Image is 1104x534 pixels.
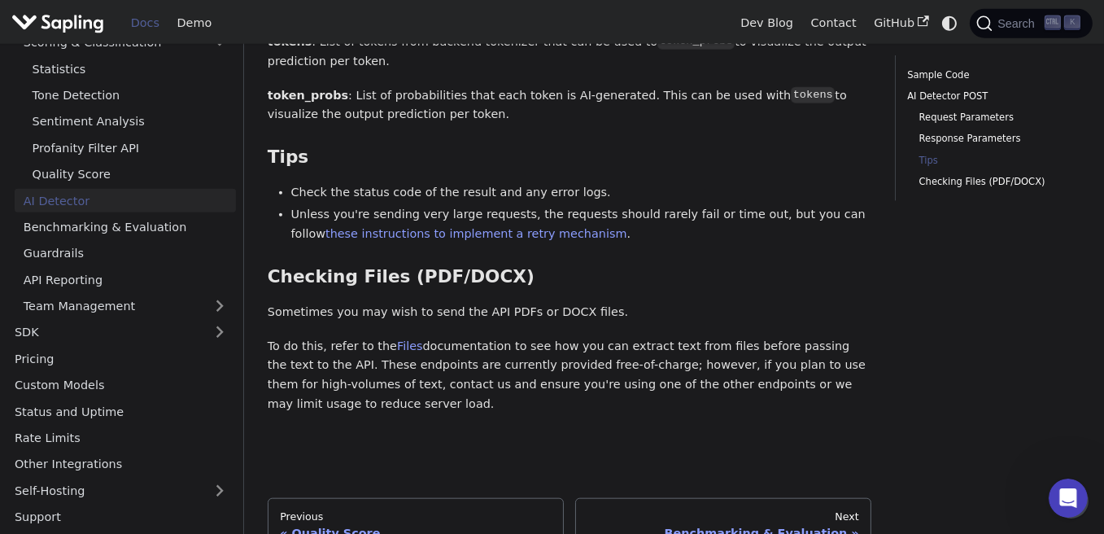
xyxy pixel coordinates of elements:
a: Request Parameters [919,110,1069,125]
a: SDK [6,321,203,344]
a: Statistics [24,57,236,81]
li: Unless you're sending very large requests, the requests should rarely fail or time out, but you c... [291,205,872,244]
a: Contact [802,11,866,36]
strong: token_probs [268,89,348,102]
p: : List of probabilities that each token is AI-generated. This can be used with to visualize the o... [268,86,871,125]
a: Support [6,506,236,529]
a: Files [397,339,423,352]
button: Expand sidebar category 'SDK' [203,321,236,344]
h3: Tips [268,147,871,169]
a: Rate Limits [6,427,236,450]
img: Sapling.ai [11,11,104,35]
a: Response Parameters [919,131,1069,147]
a: Sample Code [907,68,1075,83]
a: Pricing [6,347,236,370]
a: Docs [122,11,168,36]
h3: Checking Files (PDF/DOCX) [268,266,871,288]
a: Checking Files (PDF/DOCX) [919,174,1069,190]
a: Other Integrations [6,453,236,476]
a: Quality Score [24,163,236,186]
button: Switch between dark and light mode (currently system mode) [938,11,962,35]
a: Guardrails [15,242,236,265]
kbd: K [1064,15,1080,30]
strong: tokens [268,35,312,48]
span: Search [993,17,1045,30]
p: To do this, refer to the documentation to see how you can extract text from files before passing ... [268,337,871,414]
a: Custom Models [6,374,236,397]
iframe: Intercom live chat [1049,479,1088,518]
a: Sapling.ai [11,11,110,35]
div: Previous [280,510,551,523]
div: Next [588,510,859,523]
code: tokens [791,87,835,103]
a: Profanity Filter API [24,136,236,160]
a: Sentiment Analysis [24,110,236,133]
a: GitHub [865,11,937,36]
li: Check the status code of the result and any error logs. [291,183,872,203]
a: Demo [168,11,220,36]
a: Status and Uptime [6,400,236,423]
a: AI Detector [15,189,236,212]
p: : List of tokens from backend tokenizer that can be used to to visualize the output prediction pe... [268,33,871,72]
a: Team Management [15,295,236,318]
a: Dev Blog [731,11,801,36]
a: these instructions to implement a retry mechanism [325,227,626,240]
a: Tone Detection [24,84,236,107]
p: Sometimes you may wish to send the API PDFs or DOCX files. [268,303,871,322]
a: AI Detector POST [907,89,1075,104]
a: Benchmarking & Evaluation [15,216,236,239]
a: Tips [919,153,1069,169]
a: Self-Hosting [6,479,236,502]
button: Search (Ctrl+K) [970,9,1092,38]
a: API Reporting [15,268,236,291]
